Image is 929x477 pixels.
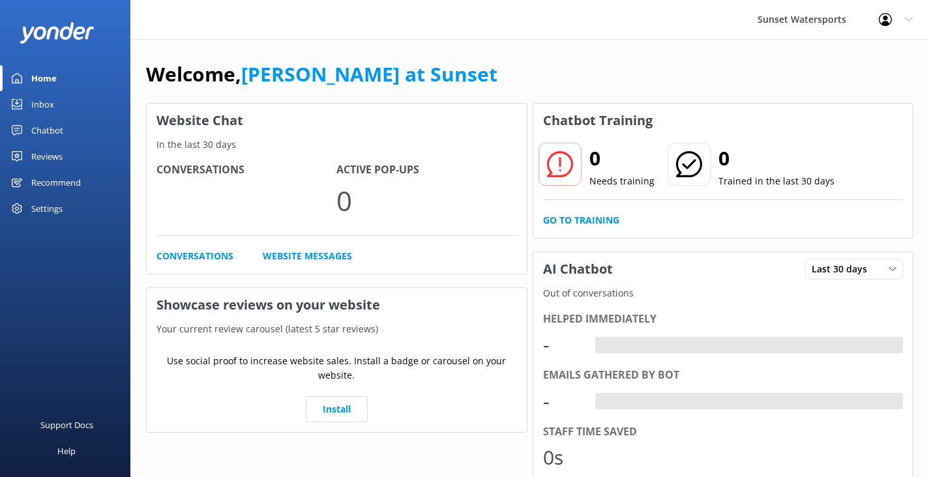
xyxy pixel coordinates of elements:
[241,61,497,87] a: [PERSON_NAME] at Sunset
[533,104,662,137] h3: Chatbot Training
[595,393,605,410] div: -
[57,438,76,464] div: Help
[156,249,233,263] a: Conversations
[543,367,904,384] div: Emails gathered by bot
[263,249,352,263] a: Website Messages
[31,169,81,195] div: Recommend
[812,262,875,276] span: Last 30 days
[147,288,527,322] h3: Showcase reviews on your website
[589,143,655,174] h2: 0
[147,137,527,152] p: In the last 30 days
[31,117,63,143] div: Chatbot
[336,179,516,222] p: 0
[306,396,368,422] a: Install
[718,174,834,188] p: Trained in the last 30 days
[31,65,57,91] div: Home
[533,286,913,300] p: Out of conversations
[20,22,95,44] img: yonder-white-logo.png
[543,442,582,473] div: 0s
[156,354,517,383] p: Use social proof to increase website sales. Install a badge or carousel on your website.
[31,195,63,222] div: Settings
[543,329,582,360] div: -
[147,104,527,137] h3: Website Chat
[156,162,336,179] h4: Conversations
[718,143,834,174] h2: 0
[589,174,655,188] p: Needs training
[543,424,904,441] div: Staff time saved
[533,252,623,286] h3: AI Chatbot
[336,162,516,179] h4: Active Pop-ups
[147,322,527,336] p: Your current review carousel (latest 5 star reviews)
[595,337,605,354] div: -
[40,412,93,438] div: Support Docs
[146,59,497,90] h1: Welcome,
[31,91,54,117] div: Inbox
[31,143,63,169] div: Reviews
[543,311,904,328] div: Helped immediately
[543,213,619,227] a: Go to Training
[543,386,582,417] div: -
